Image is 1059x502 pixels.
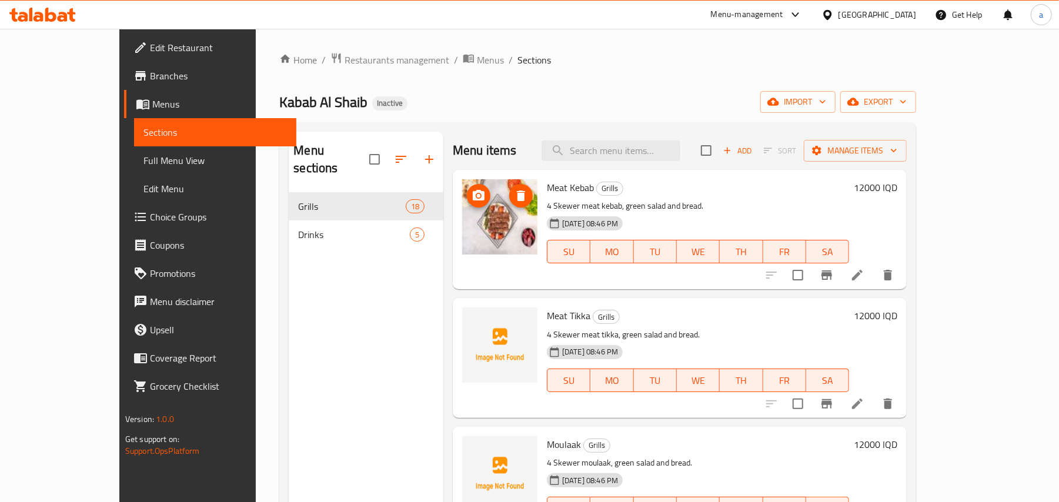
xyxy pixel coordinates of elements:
[124,90,296,118] a: Menus
[1039,8,1043,21] span: a
[756,142,804,160] span: Select section first
[156,411,174,427] span: 1.0.0
[406,199,425,213] div: items
[143,153,287,168] span: Full Menu View
[124,316,296,344] a: Upsell
[150,379,287,393] span: Grocery Checklist
[593,310,620,324] div: Grills
[279,89,368,115] span: Kabab Al Shaib
[372,98,407,108] span: Inactive
[289,188,443,253] nav: Menu sections
[289,192,443,220] div: Grills18
[410,227,425,242] div: items
[134,146,296,175] a: Full Menu View
[552,243,586,260] span: SU
[406,201,424,212] span: 18
[462,307,537,383] img: Meat Tikka
[595,372,629,389] span: MO
[150,266,287,280] span: Promotions
[542,140,680,161] input: search
[454,53,458,67] li: /
[786,391,810,416] span: Select to update
[768,243,801,260] span: FR
[595,243,629,260] span: MO
[150,210,287,224] span: Choice Groups
[639,243,672,260] span: TU
[806,369,849,392] button: SA
[721,144,753,158] span: Add
[387,145,415,173] span: Sort sections
[552,372,586,389] span: SU
[509,184,533,208] button: delete image
[639,372,672,389] span: TU
[372,96,407,111] div: Inactive
[477,53,504,67] span: Menus
[322,53,326,67] li: /
[557,475,623,486] span: [DATE] 08:46 PM
[804,140,907,162] button: Manage items
[597,182,623,195] span: Grills
[811,372,844,389] span: SA
[143,125,287,139] span: Sections
[724,243,758,260] span: TH
[124,344,296,372] a: Coverage Report
[279,53,317,67] a: Home
[150,69,287,83] span: Branches
[557,218,623,229] span: [DATE] 08:46 PM
[677,369,720,392] button: WE
[150,323,287,337] span: Upsell
[854,179,897,196] h6: 12000 IQD
[840,91,916,113] button: export
[874,390,902,418] button: delete
[719,142,756,160] button: Add
[125,443,200,459] a: Support.OpsPlatform
[763,369,806,392] button: FR
[547,307,590,324] span: Meat Tikka
[345,53,449,67] span: Restaurants management
[150,294,287,309] span: Menu disclaimer
[811,243,844,260] span: SA
[593,310,619,324] span: Grills
[547,199,849,213] p: 4 Skewer meat kebab, green salad and bread.
[694,138,719,163] span: Select section
[279,52,916,68] nav: breadcrumb
[768,372,801,389] span: FR
[124,62,296,90] a: Branches
[298,199,405,213] div: Grills
[415,145,443,173] button: Add section
[293,142,369,177] h2: Menu sections
[150,41,287,55] span: Edit Restaurant
[547,456,849,470] p: 4 Skewer moulaak, green salad and bread.
[813,261,841,289] button: Branch-specific-item
[547,436,581,453] span: Moulaak
[124,372,296,400] a: Grocery Checklist
[547,327,849,342] p: 4 Skewer meat tikka, green salad and bread.
[806,240,849,263] button: SA
[813,390,841,418] button: Branch-specific-item
[786,263,810,287] span: Select to update
[677,240,720,263] button: WE
[850,95,907,109] span: export
[711,8,783,22] div: Menu-management
[760,91,836,113] button: import
[850,397,864,411] a: Edit menu item
[124,34,296,62] a: Edit Restaurant
[125,431,179,447] span: Get support on:
[150,351,287,365] span: Coverage Report
[298,227,410,242] div: Drinks
[634,369,677,392] button: TU
[850,268,864,282] a: Edit menu item
[720,240,763,263] button: TH
[410,229,424,240] span: 5
[720,369,763,392] button: TH
[584,439,610,452] span: Grills
[125,411,154,427] span: Version:
[838,8,916,21] div: [GEOGRAPHIC_DATA]
[681,372,715,389] span: WE
[681,243,715,260] span: WE
[362,147,387,172] span: Select all sections
[583,439,610,453] div: Grills
[124,231,296,259] a: Coupons
[134,118,296,146] a: Sections
[854,307,897,324] h6: 12000 IQD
